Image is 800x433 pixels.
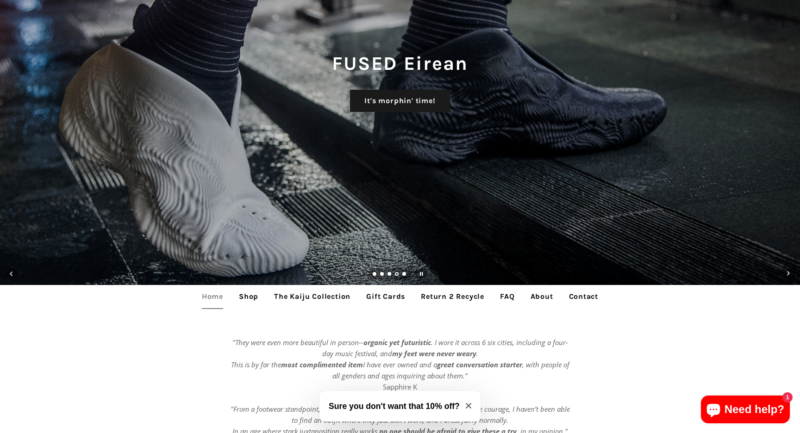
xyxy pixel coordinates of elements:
[395,272,400,277] a: Slide 4, current
[437,360,522,369] strong: great conversation starter
[1,264,22,284] button: Previous slide
[232,338,363,347] em: "They were even more beautiful in person--
[350,90,450,112] a: It's morphin' time!
[363,338,431,347] strong: organic yet futuristic
[562,285,606,308] a: Contact
[387,272,392,277] a: Load slide 3
[402,272,407,277] a: Load slide 5
[411,264,431,284] button: Pause slideshow
[778,264,799,284] button: Next slide
[373,272,377,277] a: Load slide 1
[322,338,568,358] em: . I wore it across 6 six cities, including a four-day music festival, and
[332,360,569,380] em: , with people of all genders and ages inquiring about them."
[9,50,791,77] h1: FUSED Eirean
[195,285,230,308] a: Home
[380,272,385,277] a: Load slide 2
[267,285,357,308] a: The Kaiju Collection
[281,360,363,369] strong: most complimented item
[524,285,560,308] a: About
[232,285,265,308] a: Shop
[359,285,412,308] a: Gift Cards
[414,285,491,308] a: Return 2 Recycle
[363,360,437,369] em: I have ever owned and a
[392,349,476,358] strong: my feet were never weary
[493,285,521,308] a: FAQ
[698,396,793,426] inbox-online-store-chat: Shopify online store chat
[231,404,373,414] em: "From a footwear standpoint, their designs are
